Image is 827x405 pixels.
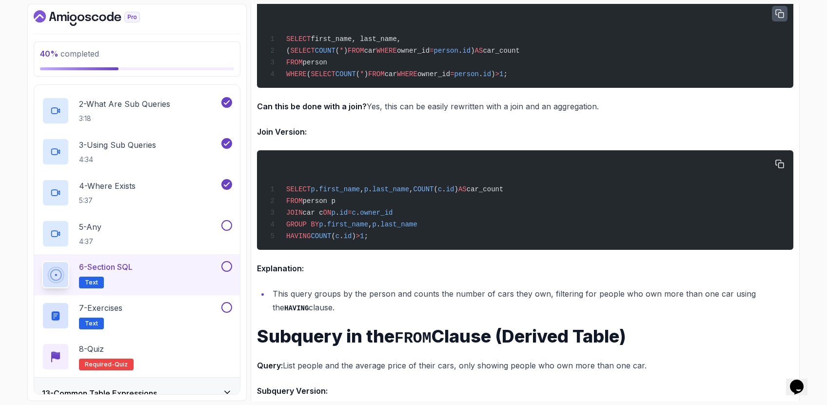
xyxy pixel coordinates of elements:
[434,185,438,193] span: (
[352,232,355,240] span: )
[483,70,491,78] span: id
[303,209,323,217] span: car c
[394,330,432,347] code: FROM
[335,47,339,55] span: (
[79,261,133,273] p: 6 - Section SQL
[85,361,115,368] span: Required-
[311,232,331,240] span: COUNT
[286,185,311,193] span: SELECT
[79,221,101,233] p: 5 - Any
[290,47,315,55] span: SELECT
[311,35,401,43] span: first_name, last_name,
[257,326,793,347] h1: Subquery in the Clause (Derived Table)
[257,361,283,370] strong: Query:
[364,185,368,193] span: p
[409,185,413,193] span: ,
[79,139,156,151] p: 3 - Using Sub Queries
[454,70,479,78] span: person
[360,185,364,193] span: ,
[360,232,364,240] span: 1
[79,155,156,164] p: 4:34
[462,47,471,55] span: id
[315,47,335,55] span: COUNT
[786,366,817,395] iframe: chat widget
[499,70,503,78] span: 1
[257,101,367,111] strong: Can this be done with a join?
[364,232,368,240] span: ;
[376,47,397,55] span: WHERE
[40,49,59,59] span: 40 %
[335,232,339,240] span: c
[335,70,356,78] span: COUNT
[491,70,495,78] span: )
[450,70,454,78] span: =
[115,361,128,368] span: quiz
[42,387,157,399] h3: 13 - Common Table Expressions
[323,209,332,217] span: ON
[327,221,368,228] span: first_name
[344,232,352,240] span: id
[331,232,335,240] span: (
[85,279,98,286] span: Text
[446,185,454,193] span: id
[286,47,290,55] span: (
[339,209,348,217] span: id
[372,221,376,228] span: p
[397,70,417,78] span: WHERE
[438,185,442,193] span: c
[79,343,104,355] p: 8 - Quiz
[79,196,136,205] p: 5:37
[319,185,360,193] span: first_name
[364,47,376,55] span: car
[413,185,433,193] span: COUNT
[483,47,520,55] span: car_count
[430,47,433,55] span: =
[385,70,397,78] span: car
[303,59,327,66] span: person
[311,70,335,78] span: SELECT
[364,70,368,78] span: )
[356,232,360,240] span: >
[323,221,327,228] span: .
[257,127,307,137] strong: Join Version:
[339,232,343,240] span: .
[311,185,315,193] span: p
[348,209,352,217] span: =
[417,70,450,78] span: owner_id
[442,185,446,193] span: .
[331,209,335,217] span: p
[356,209,360,217] span: .
[42,261,232,288] button: 6-Section SQLText
[42,138,232,165] button: 3-Using Sub Queries4:34
[319,221,323,228] span: p
[376,221,380,228] span: .
[40,49,99,59] span: completed
[344,47,348,55] span: )
[303,197,335,205] span: person p
[286,232,311,240] span: HAVING
[454,185,458,193] span: )
[79,237,101,246] p: 4:37
[284,304,309,312] code: HAVING
[42,179,232,206] button: 4-Where Exists5:37
[352,209,355,217] span: c
[307,70,311,78] span: (
[495,70,499,78] span: >
[270,287,793,315] li: This query groups by the person and counts the number of cars they own, filtering for people who ...
[434,47,458,55] span: person
[479,70,483,78] span: .
[79,180,136,192] p: 4 - Where Exists
[286,221,319,228] span: GROUP BY
[372,185,409,193] span: last_name
[42,220,232,247] button: 5-Any4:37
[348,47,364,55] span: FROM
[360,209,393,217] span: owner_id
[286,59,303,66] span: FROM
[79,302,122,314] p: 7 - Exercises
[85,320,98,327] span: Text
[315,185,319,193] span: .
[257,359,793,372] p: List people and the average price of their cars, only showing people who own more than one car.
[368,70,385,78] span: FROM
[79,98,170,110] p: 2 - What Are Sub Queries
[458,47,462,55] span: .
